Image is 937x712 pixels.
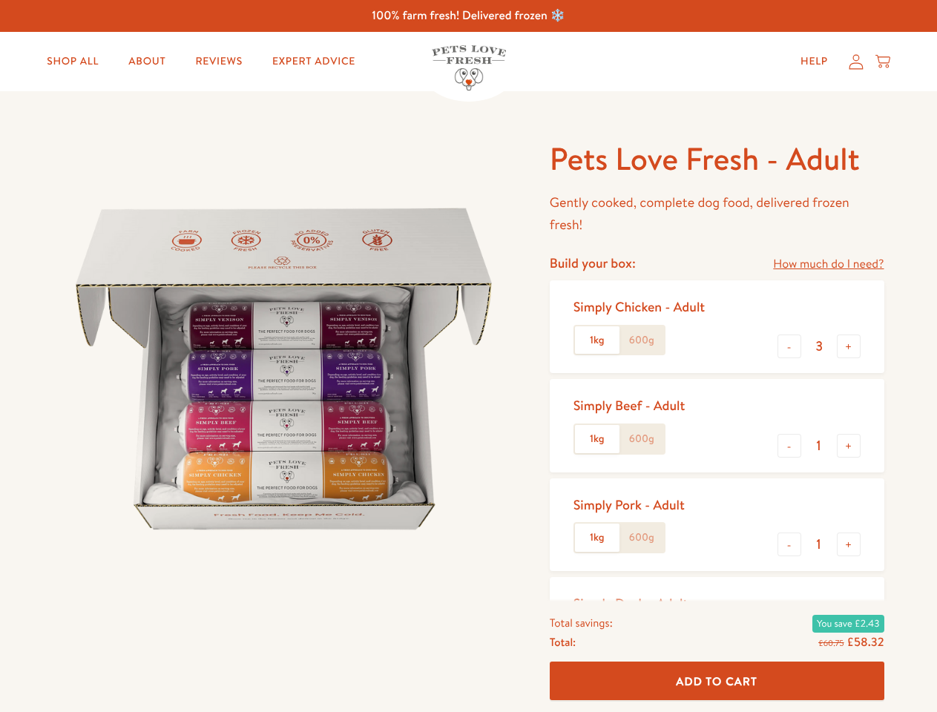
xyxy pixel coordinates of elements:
a: Reviews [183,47,254,76]
s: £60.75 [818,636,844,648]
img: Pets Love Fresh [432,45,506,90]
h1: Pets Love Fresh - Adult [550,139,884,179]
div: Simply Duck - Adult [573,595,688,612]
div: Simply Beef - Adult [573,397,686,414]
label: 600g [619,524,664,552]
button: + [837,434,861,458]
button: Add To Cart [550,662,884,701]
a: Expert Advice [260,47,367,76]
span: Total: [550,632,576,651]
span: Total savings: [550,613,613,632]
button: + [837,533,861,556]
button: - [777,434,801,458]
label: 1kg [575,326,619,355]
label: 1kg [575,425,619,453]
label: 600g [619,326,664,355]
div: Simply Pork - Adult [573,496,685,513]
span: You save £2.43 [812,614,884,632]
label: 1kg [575,524,619,552]
button: - [777,533,801,556]
a: How much do I need? [773,254,884,274]
button: + [837,334,861,358]
button: - [777,334,801,358]
div: Simply Chicken - Adult [573,298,705,315]
img: Pets Love Fresh - Adult [53,139,514,599]
a: Help [789,47,840,76]
a: About [116,47,177,76]
h4: Build your box: [550,254,636,271]
label: 600g [619,425,664,453]
span: £58.32 [846,633,884,650]
p: Gently cooked, complete dog food, delivered frozen fresh! [550,191,884,237]
a: Shop All [35,47,111,76]
span: Add To Cart [676,673,757,688]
